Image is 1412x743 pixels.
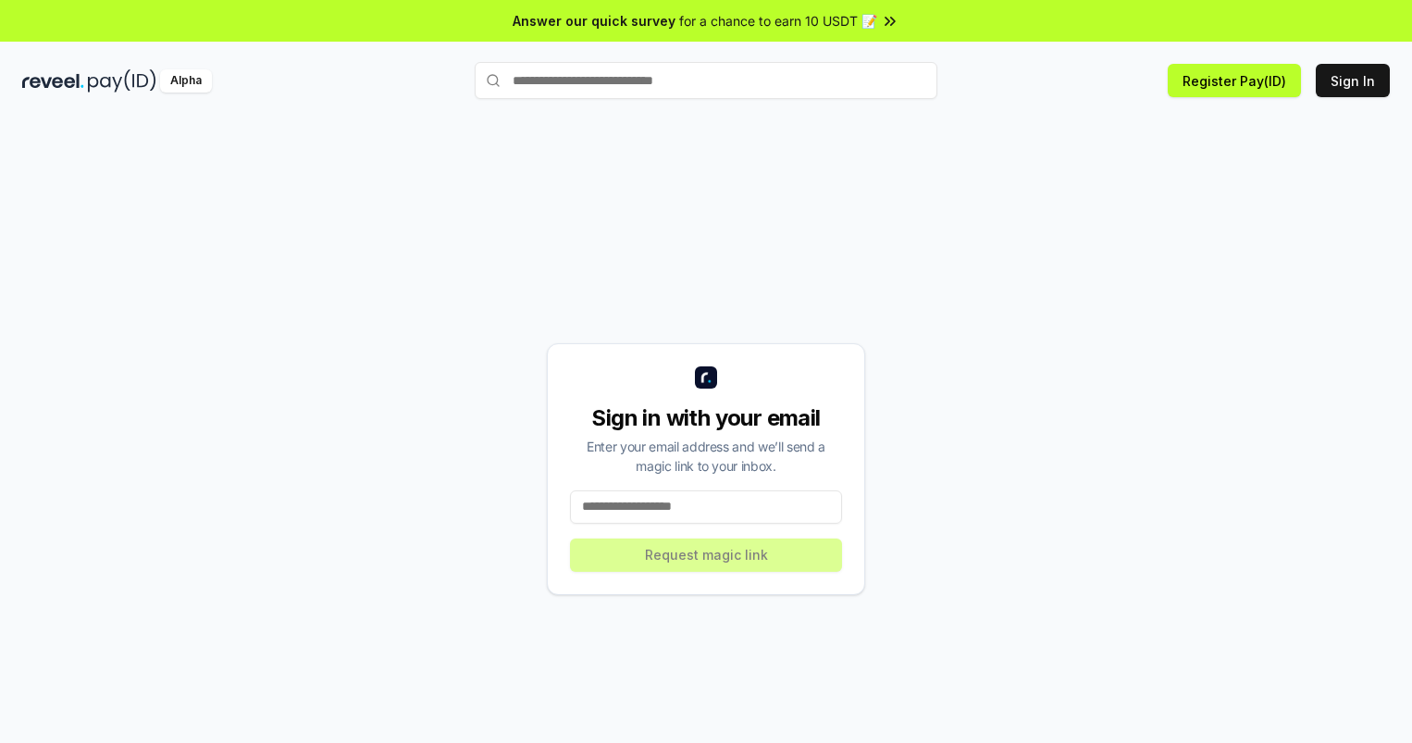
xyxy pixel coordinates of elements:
img: logo_small [695,366,717,389]
button: Sign In [1316,64,1390,97]
button: Register Pay(ID) [1168,64,1301,97]
div: Enter your email address and we’ll send a magic link to your inbox. [570,437,842,476]
img: reveel_dark [22,69,84,93]
span: for a chance to earn 10 USDT 📝 [679,11,877,31]
div: Sign in with your email [570,403,842,433]
span: Answer our quick survey [513,11,675,31]
div: Alpha [160,69,212,93]
img: pay_id [88,69,156,93]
